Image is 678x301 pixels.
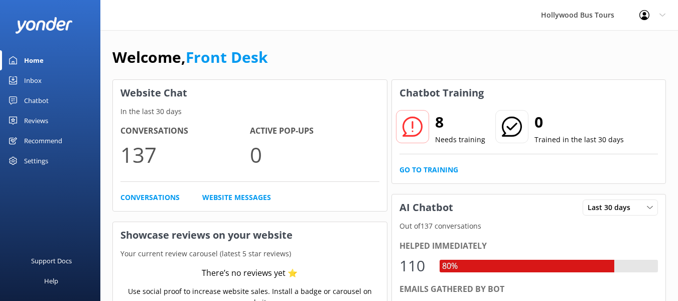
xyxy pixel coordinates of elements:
[24,50,44,70] div: Home
[202,192,271,203] a: Website Messages
[435,134,485,145] p: Needs training
[435,110,485,134] h2: 8
[120,138,250,171] p: 137
[113,222,387,248] h3: Showcase reviews on your website
[113,106,387,117] p: In the last 30 days
[31,251,72,271] div: Support Docs
[186,47,268,67] a: Front Desk
[440,260,460,273] div: 80%
[250,125,379,138] h4: Active Pop-ups
[120,125,250,138] h4: Conversations
[113,80,387,106] h3: Website Chat
[15,17,73,34] img: yonder-white-logo.png
[392,221,666,232] p: Out of 137 conversations
[24,131,62,151] div: Recommend
[399,254,430,278] div: 110
[112,45,268,69] h1: Welcome,
[399,240,658,253] div: Helped immediately
[399,164,458,175] a: Go to Training
[113,248,387,259] p: Your current review carousel (latest 5 star reviews)
[399,283,658,296] div: Emails gathered by bot
[392,80,491,106] h3: Chatbot Training
[202,267,298,280] div: There’s no reviews yet ⭐
[250,138,379,171] p: 0
[534,134,624,145] p: Trained in the last 30 days
[392,194,461,221] h3: AI Chatbot
[120,192,180,203] a: Conversations
[24,70,42,90] div: Inbox
[24,90,49,111] div: Chatbot
[534,110,624,134] h2: 0
[44,271,58,291] div: Help
[24,151,48,171] div: Settings
[24,111,48,131] div: Reviews
[588,202,636,213] span: Last 30 days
